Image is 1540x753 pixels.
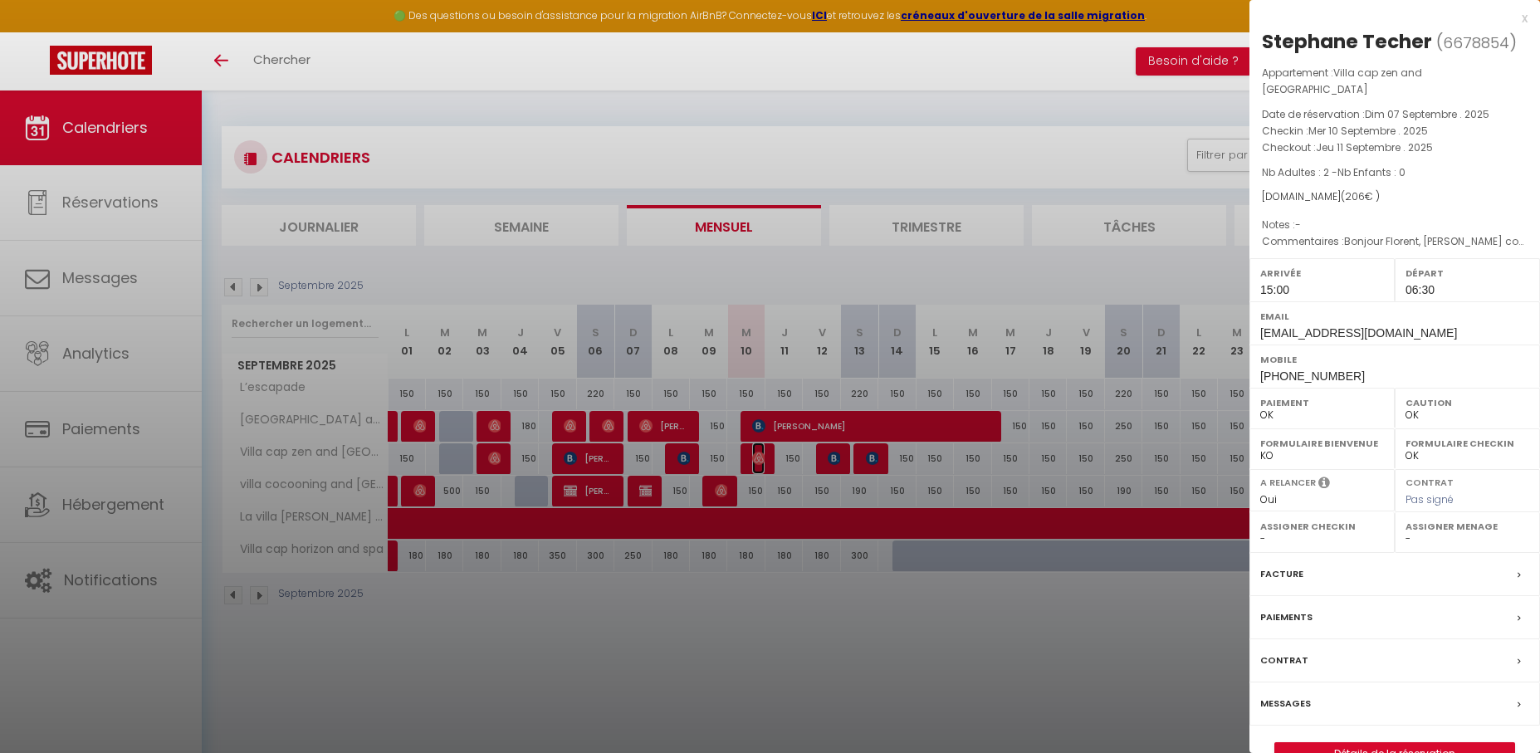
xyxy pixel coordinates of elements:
span: Jeu 11 Septembre . 2025 [1316,140,1433,154]
span: Mer 10 Septembre . 2025 [1308,124,1428,138]
div: x [1249,8,1528,28]
label: Départ [1406,265,1529,281]
p: Checkout : [1262,139,1528,156]
label: Contrat [1406,476,1454,487]
span: Dim 07 Septembre . 2025 [1365,107,1489,121]
span: Nb Adultes : 2 - [1262,165,1406,179]
span: - [1295,218,1301,232]
span: 15:00 [1260,283,1289,296]
span: ( ) [1436,31,1517,54]
label: Caution [1406,394,1529,411]
label: Formulaire Checkin [1406,435,1529,452]
label: A relancer [1260,476,1316,490]
label: Arrivée [1260,265,1384,281]
label: Formulaire Bienvenue [1260,435,1384,452]
span: Villa cap zen and [GEOGRAPHIC_DATA] [1262,66,1422,96]
span: Nb Enfants : 0 [1337,165,1406,179]
div: [DOMAIN_NAME] [1262,189,1528,205]
span: 6678854 [1443,32,1509,53]
p: Appartement : [1262,65,1528,98]
label: Email [1260,308,1529,325]
span: [PHONE_NUMBER] [1260,369,1365,383]
label: Mobile [1260,351,1529,368]
label: Paiements [1260,609,1313,626]
span: 206 [1345,189,1365,203]
button: Ouvrir le widget de chat LiveChat [13,7,63,56]
label: Messages [1260,695,1311,712]
label: Assigner Menage [1406,518,1529,535]
div: Stephane Techer [1262,28,1432,55]
span: 06:30 [1406,283,1435,296]
p: Date de réservation : [1262,106,1528,123]
span: Pas signé [1406,492,1454,506]
span: [EMAIL_ADDRESS][DOMAIN_NAME] [1260,326,1457,340]
label: Assigner Checkin [1260,518,1384,535]
p: Notes : [1262,217,1528,233]
label: Facture [1260,565,1303,583]
label: Paiement [1260,394,1384,411]
i: Sélectionner OUI si vous souhaiter envoyer les séquences de messages post-checkout [1318,476,1330,494]
p: Checkin : [1262,123,1528,139]
label: Contrat [1260,652,1308,669]
span: ( € ) [1341,189,1380,203]
p: Commentaires : [1262,233,1528,250]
